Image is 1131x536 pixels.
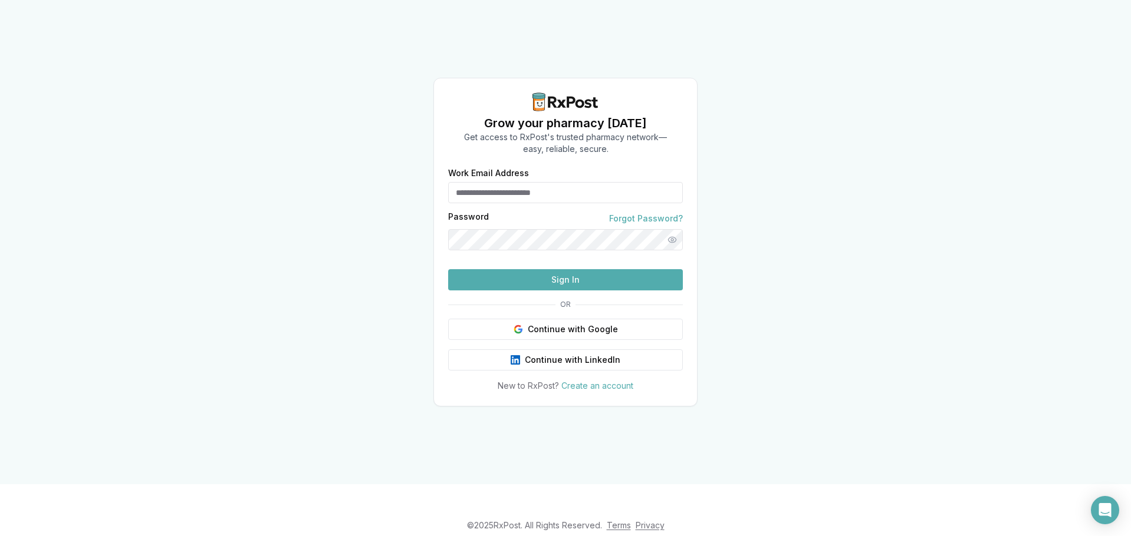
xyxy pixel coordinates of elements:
a: Terms [607,520,631,530]
img: LinkedIn [511,355,520,365]
label: Password [448,213,489,224]
a: Create an account [561,381,633,391]
a: Forgot Password? [609,213,683,224]
button: Continue with Google [448,319,683,340]
button: Sign In [448,269,683,290]
img: Google [514,325,523,334]
button: Show password [662,229,683,250]
span: OR [555,300,576,309]
div: Open Intercom Messenger [1091,496,1119,524]
label: Work Email Address [448,169,683,177]
h1: Grow your pharmacy [DATE] [464,115,667,131]
p: Get access to RxPost's trusted pharmacy network— easy, reliable, secure. [464,131,667,155]
button: Continue with LinkedIn [448,349,683,370]
a: Privacy [636,520,665,530]
img: RxPost Logo [528,92,603,111]
span: New to RxPost? [498,381,559,391]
